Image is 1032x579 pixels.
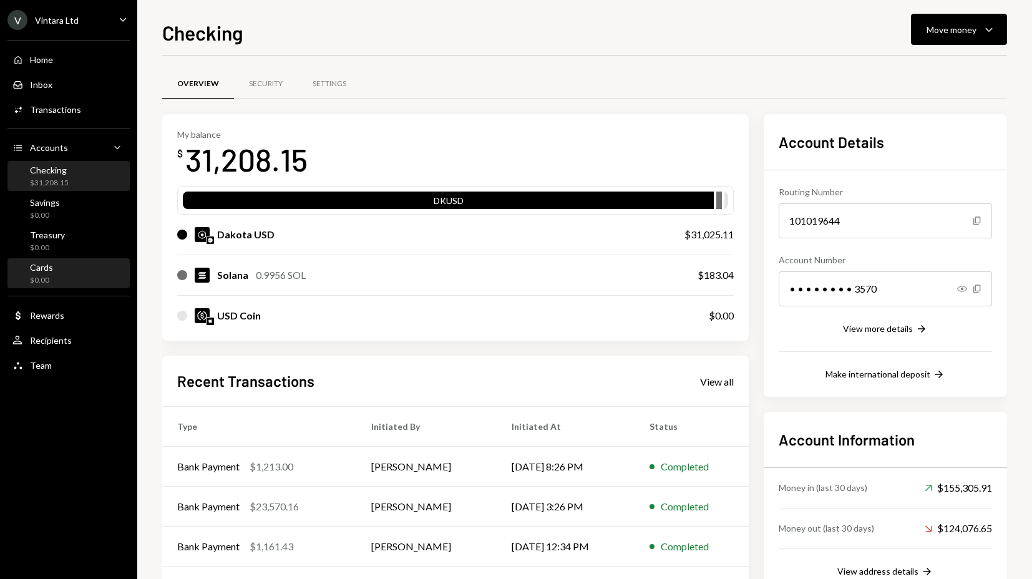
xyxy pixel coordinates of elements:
[661,459,709,474] div: Completed
[779,271,992,306] div: • • • • • • • • 3570
[7,48,130,71] a: Home
[207,236,214,244] img: base-mainnet
[30,197,60,208] div: Savings
[195,227,210,242] img: DKUSD
[250,499,299,514] div: $23,570.16
[700,374,734,388] a: View all
[207,318,214,325] img: solana-mainnet
[7,193,130,223] a: Savings$0.00
[356,487,497,527] td: [PERSON_NAME]
[313,79,346,89] div: Settings
[837,565,933,579] button: View address details
[7,258,130,288] a: Cards$0.00
[497,527,635,567] td: [DATE] 12:34 PM
[30,230,65,240] div: Treasury
[250,539,293,554] div: $1,161.43
[779,132,992,152] h2: Account Details
[825,368,945,382] button: Make international deposit
[925,480,992,495] div: $155,305.91
[30,360,52,371] div: Team
[779,253,992,266] div: Account Number
[177,371,314,391] h2: Recent Transactions
[779,203,992,238] div: 101019644
[234,68,298,100] a: Security
[779,185,992,198] div: Routing Number
[177,147,183,160] div: $
[30,335,72,346] div: Recipients
[217,227,275,242] div: Dakota USD
[911,14,1007,45] button: Move money
[35,15,79,26] div: Vintara Ltd
[217,308,261,323] div: USD Coin
[162,68,234,100] a: Overview
[698,268,734,283] div: $183.04
[7,10,27,30] div: V
[185,140,308,179] div: 31,208.15
[256,268,306,283] div: 0.9956 SOL
[709,308,734,323] div: $0.00
[30,310,64,321] div: Rewards
[779,522,874,535] div: Money out (last 30 days)
[30,165,69,175] div: Checking
[7,98,130,120] a: Transactions
[843,323,928,336] button: View more details
[7,329,130,351] a: Recipients
[30,178,69,188] div: $31,208.15
[30,54,53,65] div: Home
[30,275,53,286] div: $0.00
[162,20,243,45] h1: Checking
[7,304,130,326] a: Rewards
[177,459,240,474] div: Bank Payment
[779,429,992,450] h2: Account Information
[927,23,976,36] div: Move money
[925,521,992,536] div: $124,076.65
[661,499,709,514] div: Completed
[779,481,867,494] div: Money in (last 30 days)
[177,499,240,514] div: Bank Payment
[825,369,930,379] div: Make international deposit
[177,129,308,140] div: My balance
[195,268,210,283] img: SOL
[700,376,734,388] div: View all
[30,142,68,153] div: Accounts
[7,226,130,256] a: Treasury$0.00
[497,407,635,447] th: Initiated At
[217,268,248,283] div: Solana
[298,68,361,100] a: Settings
[837,566,918,577] div: View address details
[7,73,130,95] a: Inbox
[195,308,210,323] img: USDC
[30,243,65,253] div: $0.00
[30,210,60,221] div: $0.00
[497,487,635,527] td: [DATE] 3:26 PM
[7,354,130,376] a: Team
[7,136,130,158] a: Accounts
[30,104,81,115] div: Transactions
[162,407,356,447] th: Type
[183,194,714,212] div: DKUSD
[30,79,52,90] div: Inbox
[684,227,734,242] div: $31,025.11
[497,447,635,487] td: [DATE] 8:26 PM
[177,539,240,554] div: Bank Payment
[249,79,283,89] div: Security
[30,262,53,273] div: Cards
[843,323,913,334] div: View more details
[635,407,749,447] th: Status
[356,447,497,487] td: [PERSON_NAME]
[177,79,219,89] div: Overview
[7,161,130,191] a: Checking$31,208.15
[356,527,497,567] td: [PERSON_NAME]
[661,539,709,554] div: Completed
[250,459,293,474] div: $1,213.00
[356,407,497,447] th: Initiated By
